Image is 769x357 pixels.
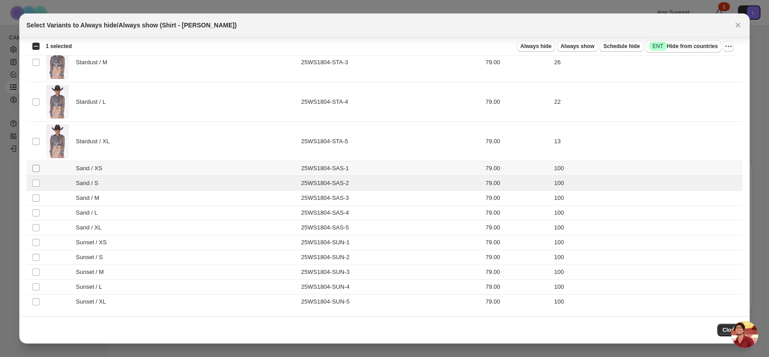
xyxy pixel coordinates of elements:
td: 79.00 [483,295,551,309]
span: 1 selected [46,43,72,50]
span: Always hide [520,43,551,50]
span: Sunset / XL [76,297,111,306]
td: 26 [551,43,742,82]
button: More actions [723,41,734,52]
span: Sand / XS [76,164,107,173]
td: 13 [551,122,742,161]
td: 25WS1804-STA-3 [298,43,483,82]
td: 100 [551,161,742,176]
td: 25WS1804-SAS-3 [298,191,483,206]
td: 100 [551,235,742,250]
span: Sunset / M [76,268,109,277]
td: 79.00 [483,206,551,220]
span: Sand / L [76,208,102,217]
td: 25WS1804-SUN-5 [298,295,483,309]
td: 79.00 [483,220,551,235]
span: Sand / XL [76,223,106,232]
span: Stardust / L [76,97,111,106]
button: Close [732,19,744,31]
td: 25WS1804-STA-5 [298,122,483,161]
h2: Select Variants to Always hide/Always show (Shirt - [PERSON_NAME]) [27,21,237,30]
td: 79.00 [483,235,551,250]
span: Close [723,326,738,334]
td: 25WS1804-SUN-4 [298,280,483,295]
td: 79.00 [483,82,551,122]
td: 100 [551,265,742,280]
span: ENT [653,43,663,50]
img: belle-100725-1l-01.jpg [46,124,69,158]
td: 100 [551,206,742,220]
td: 79.00 [483,122,551,161]
td: 25WS1804-SAS-1 [298,161,483,176]
span: Sunset / S [76,253,108,262]
div: Open chat [731,321,758,348]
td: 79.00 [483,265,551,280]
td: 25WS1804-SUN-1 [298,235,483,250]
button: SuccessENTHide from countries [645,40,721,53]
td: 22 [551,82,742,122]
td: 25WS1804-SAS-2 [298,176,483,191]
button: Close [717,324,743,336]
td: 100 [551,280,742,295]
span: Stardust / XL [76,137,115,146]
img: belle-100725-1l-01.jpg [46,45,69,79]
td: 25WS1804-SAS-4 [298,206,483,220]
span: Schedule hide [603,43,640,50]
span: Always show [560,43,594,50]
button: Always show [557,41,598,52]
td: 79.00 [483,191,551,206]
button: Schedule hide [600,41,643,52]
td: 79.00 [483,176,551,191]
span: Sand / M [76,194,104,203]
td: 100 [551,220,742,235]
span: Sunset / L [76,282,107,291]
td: 100 [551,191,742,206]
button: Always hide [517,41,555,52]
td: 25WS1804-SAS-5 [298,220,483,235]
td: 100 [551,250,742,265]
td: 100 [551,295,742,309]
td: 79.00 [483,280,551,295]
span: Hide from countries [649,42,718,51]
td: 79.00 [483,43,551,82]
td: 25WS1804-SUN-2 [298,250,483,265]
td: 25WS1804-SUN-3 [298,265,483,280]
span: Sunset / XS [76,238,112,247]
img: belle-100725-1l-01.jpg [46,85,69,119]
td: 79.00 [483,250,551,265]
td: 79.00 [483,161,551,176]
span: Stardust / M [76,58,112,67]
td: 25WS1804-STA-4 [298,82,483,122]
td: 100 [551,176,742,191]
span: Sand / S [76,179,103,188]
